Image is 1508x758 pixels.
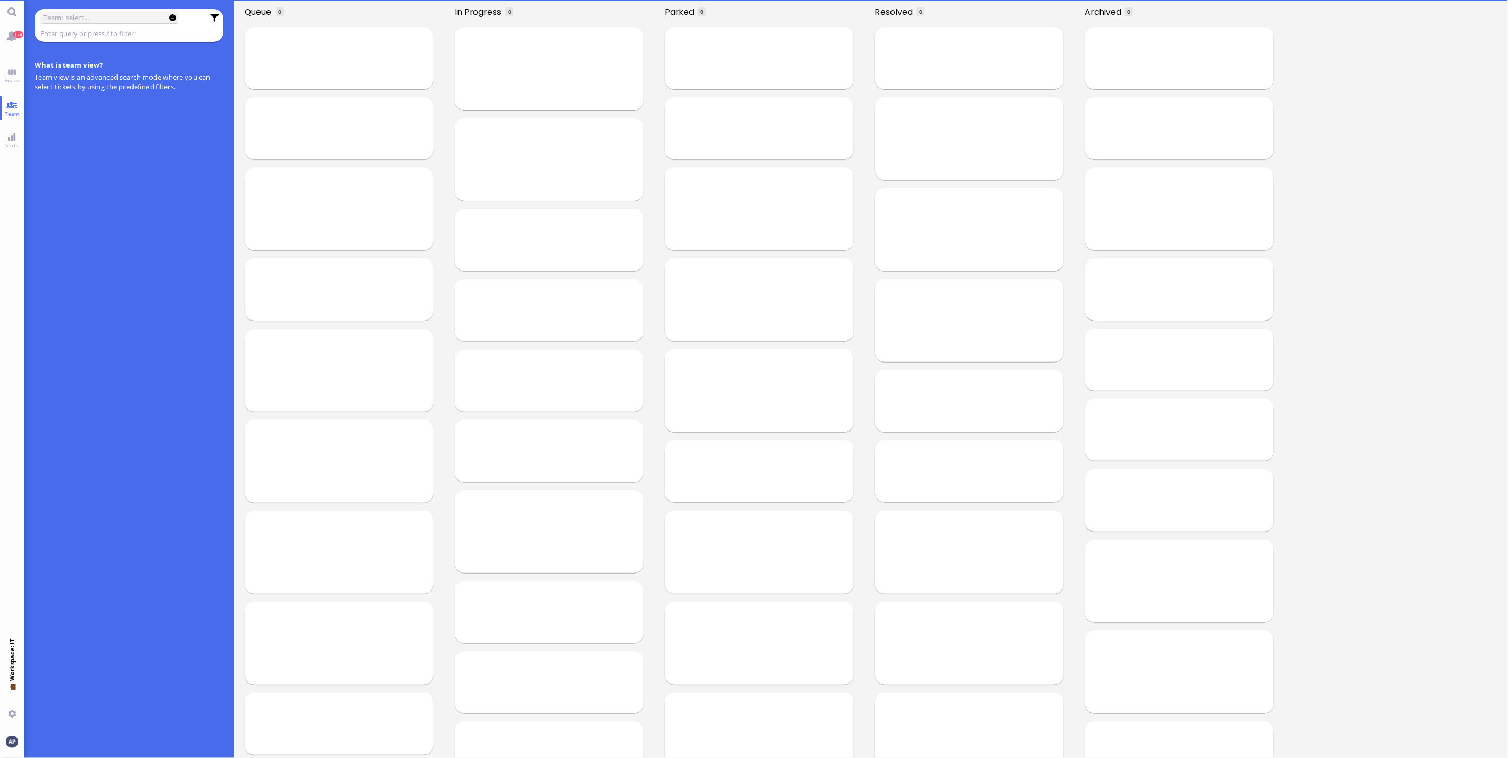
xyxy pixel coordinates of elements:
[35,72,224,91] p: Team view is an advanced search mode where you can select tickets by using the predefined filters.
[8,681,16,705] span: 💼 Workspace: IT
[66,12,159,23] input: select...
[875,6,917,18] span: Resolved
[3,141,21,149] span: Stats
[245,6,275,18] span: Queue
[35,60,224,70] h4: What is team view?
[40,28,204,39] input: Enter query or press / to filter
[43,12,63,23] label: Team:
[665,6,698,18] span: Parked
[701,8,704,15] span: 0
[13,31,23,38] span: 174
[278,8,281,15] span: 0
[919,8,922,15] span: 0
[1128,8,1131,15] span: 0
[1085,6,1126,18] span: Archived
[2,110,22,117] span: Team
[2,77,22,84] span: Board
[6,736,18,747] img: You
[508,8,511,15] span: 0
[455,6,505,18] span: In progress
